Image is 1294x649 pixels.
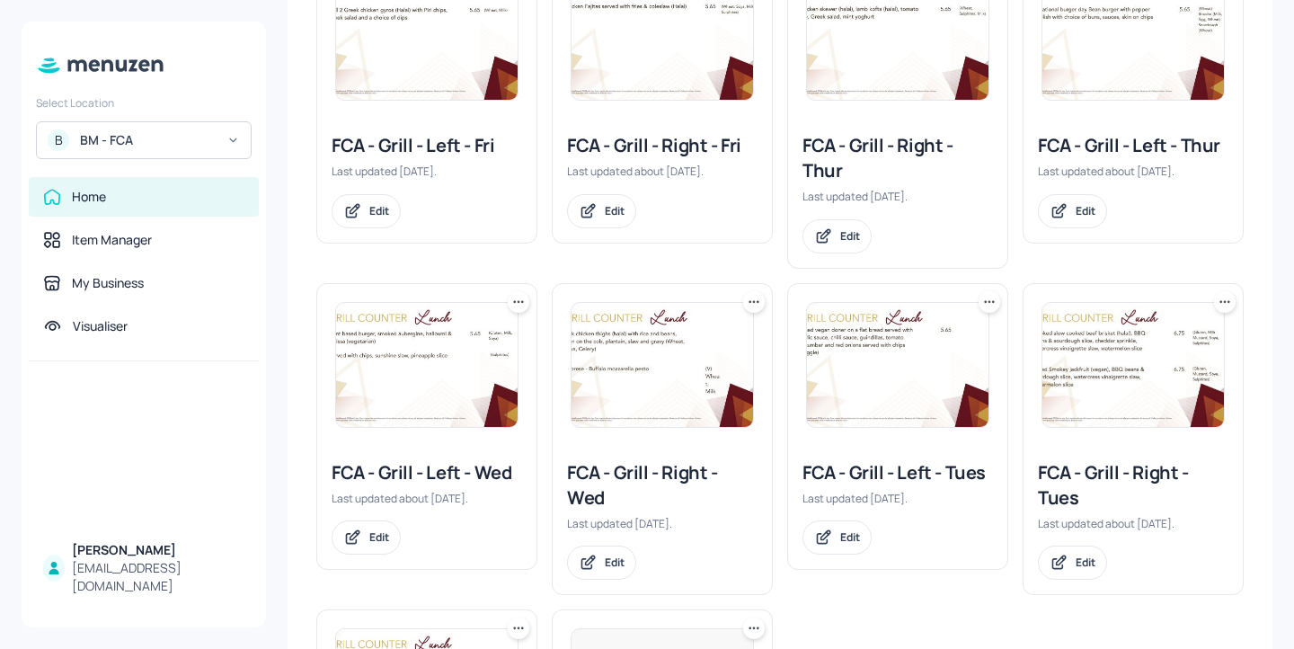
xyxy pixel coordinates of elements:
[73,317,128,335] div: Visualiser
[1038,460,1228,511] div: FCA - Grill - Right - Tues
[567,460,758,511] div: FCA - Grill - Right - Wed
[1042,303,1224,427] img: 2025-08-19-1755600640947dzm90m7ui6k.jpeg
[1076,555,1095,570] div: Edit
[567,516,758,531] div: Last updated [DATE].
[36,95,252,111] div: Select Location
[72,541,244,559] div: [PERSON_NAME]
[840,529,860,545] div: Edit
[72,559,244,595] div: [EMAIL_ADDRESS][DOMAIN_NAME]
[572,303,753,427] img: 2025-09-17-175810262119437essm589ny.jpeg
[72,274,144,292] div: My Business
[567,164,758,179] div: Last updated about [DATE].
[807,303,988,427] img: 2025-09-30-1759220513927z7gqjba612e.jpeg
[802,133,993,183] div: FCA - Grill - Right - Thur
[1076,203,1095,218] div: Edit
[72,231,152,249] div: Item Manager
[72,188,106,206] div: Home
[840,228,860,244] div: Edit
[369,529,389,545] div: Edit
[80,131,216,149] div: BM - FCA
[802,189,993,204] div: Last updated [DATE].
[369,203,389,218] div: Edit
[1038,516,1228,531] div: Last updated about [DATE].
[605,203,625,218] div: Edit
[1038,164,1228,179] div: Last updated about [DATE].
[332,491,522,506] div: Last updated about [DATE].
[605,555,625,570] div: Edit
[332,460,522,485] div: FCA - Grill - Left - Wed
[48,129,69,151] div: B
[802,491,993,506] div: Last updated [DATE].
[336,303,518,427] img: 2025-07-23-1753258673649xia23s8o6se.jpeg
[332,164,522,179] div: Last updated [DATE].
[332,133,522,158] div: FCA - Grill - Left - Fri
[1038,133,1228,158] div: FCA - Grill - Left - Thur
[567,133,758,158] div: FCA - Grill - Right - Fri
[802,460,993,485] div: FCA - Grill - Left - Tues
